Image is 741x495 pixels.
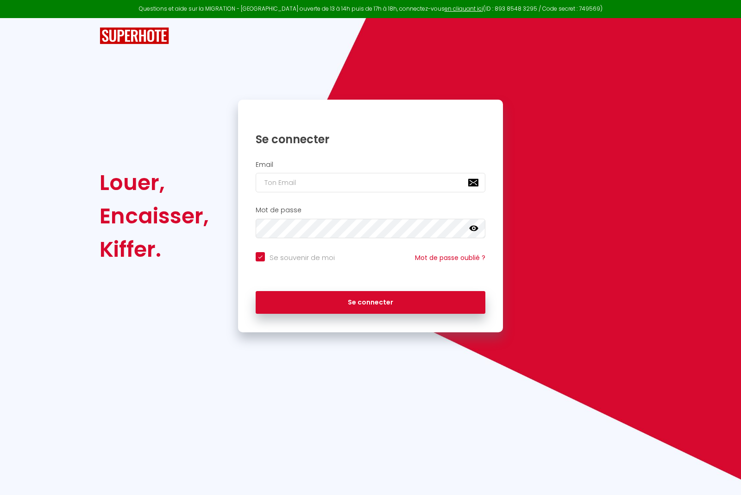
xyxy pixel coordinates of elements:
[256,173,485,192] input: Ton Email
[415,253,485,262] a: Mot de passe oublié ?
[100,27,169,44] img: SuperHote logo
[256,291,485,314] button: Se connecter
[256,132,485,146] h1: Se connecter
[256,206,485,214] h2: Mot de passe
[445,5,483,13] a: en cliquant ici
[256,161,485,169] h2: Email
[100,199,209,233] div: Encaisser,
[100,166,209,199] div: Louer,
[100,233,209,266] div: Kiffer.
